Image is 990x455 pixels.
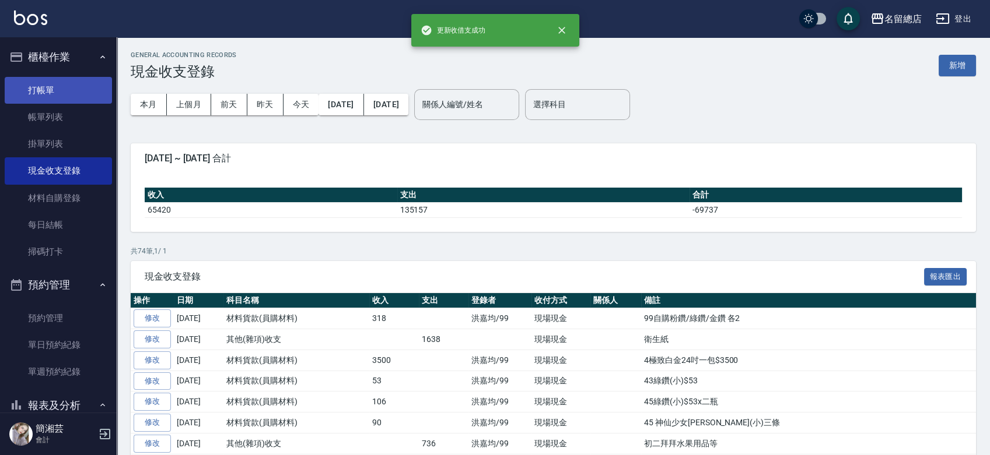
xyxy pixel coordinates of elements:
td: 現場現金 [531,350,590,371]
button: 昨天 [247,94,284,115]
td: 135157 [397,202,690,217]
button: [DATE] [319,94,363,115]
button: 本月 [131,94,167,115]
h3: 現金收支登錄 [131,64,237,80]
td: 洪嘉均/99 [468,433,532,454]
td: 材料貨款(員購材料) [223,350,369,371]
a: 修改 [134,372,171,390]
td: 材料貨款(員購材料) [223,391,369,412]
th: 收入 [145,188,397,203]
td: 衛生紙 [641,329,976,350]
a: 單日預約紀錄 [5,331,112,358]
a: 掛單列表 [5,130,112,157]
td: 318 [369,308,419,329]
a: 單週預約紀錄 [5,358,112,385]
td: -69737 [690,202,962,217]
td: 4極致白金24吋一包$3500 [641,350,976,371]
td: 材料貨款(員購材料) [223,371,369,391]
a: 修改 [134,351,171,369]
td: 洪嘉均/99 [468,391,532,412]
td: 其他(雜項)收支 [223,329,369,350]
button: 登出 [931,8,976,30]
td: 現場現金 [531,329,590,350]
th: 收付方式 [531,293,590,308]
td: 736 [419,433,468,454]
th: 備註 [641,293,976,308]
th: 支出 [419,293,468,308]
td: 90 [369,412,419,433]
a: 掃碼打卡 [5,238,112,265]
a: 修改 [134,309,171,327]
td: [DATE] [174,350,223,371]
p: 共 74 筆, 1 / 1 [131,246,976,256]
th: 收入 [369,293,419,308]
td: 現場現金 [531,391,590,412]
td: 材料貨款(員購材料) [223,412,369,433]
button: 今天 [284,94,319,115]
h5: 簡湘芸 [36,423,95,435]
img: Logo [14,10,47,25]
td: 1638 [419,329,468,350]
td: 材料貨款(員購材料) [223,308,369,329]
td: [DATE] [174,371,223,391]
span: [DATE] ~ [DATE] 合計 [145,153,962,164]
td: 洪嘉均/99 [468,350,532,371]
td: 洪嘉均/99 [468,371,532,391]
td: 現場現金 [531,433,590,454]
h2: GENERAL ACCOUNTING RECORDS [131,51,237,59]
td: 45綠鑽(小)$53x二瓶 [641,391,976,412]
th: 日期 [174,293,223,308]
td: 初二拜拜水果用品等 [641,433,976,454]
td: [DATE] [174,412,223,433]
td: 45 神仙少女[PERSON_NAME](小)三條 [641,412,976,433]
a: 修改 [134,414,171,432]
button: 報表及分析 [5,390,112,421]
td: 現場現金 [531,412,590,433]
th: 科目名稱 [223,293,369,308]
td: [DATE] [174,433,223,454]
div: 名留總店 [884,12,922,26]
a: 修改 [134,435,171,453]
button: 報表匯出 [924,268,967,286]
img: Person [9,422,33,446]
a: 打帳單 [5,77,112,104]
th: 合計 [690,188,962,203]
button: 上個月 [167,94,211,115]
td: 現場現金 [531,371,590,391]
a: 每日結帳 [5,211,112,238]
a: 新增 [939,59,976,70]
td: [DATE] [174,391,223,412]
a: 修改 [134,393,171,411]
td: 99自購粉鑽/綠鑽/金鑽 各2 [641,308,976,329]
td: 3500 [369,350,419,371]
span: 更新收借支成功 [421,24,486,36]
th: 操作 [131,293,174,308]
th: 登錄者 [468,293,532,308]
td: 53 [369,371,419,391]
span: 現金收支登錄 [145,271,924,283]
a: 報表匯出 [924,270,967,281]
a: 材料自購登錄 [5,185,112,211]
button: 前天 [211,94,247,115]
td: 其他(雜項)收支 [223,433,369,454]
td: 106 [369,391,419,412]
td: 現場現金 [531,308,590,329]
td: 洪嘉均/99 [468,308,532,329]
th: 支出 [397,188,690,203]
button: save [837,7,860,30]
a: 現金收支登錄 [5,157,112,184]
button: 新增 [939,55,976,76]
a: 預約管理 [5,305,112,331]
p: 會計 [36,435,95,445]
a: 修改 [134,330,171,348]
td: [DATE] [174,329,223,350]
th: 關係人 [590,293,641,308]
button: 櫃檯作業 [5,42,112,72]
a: 帳單列表 [5,104,112,130]
button: [DATE] [364,94,408,115]
button: 名留總店 [866,7,926,31]
td: 65420 [145,202,397,217]
td: [DATE] [174,308,223,329]
td: 43綠鑽(小)$53 [641,371,976,391]
button: close [549,17,575,43]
